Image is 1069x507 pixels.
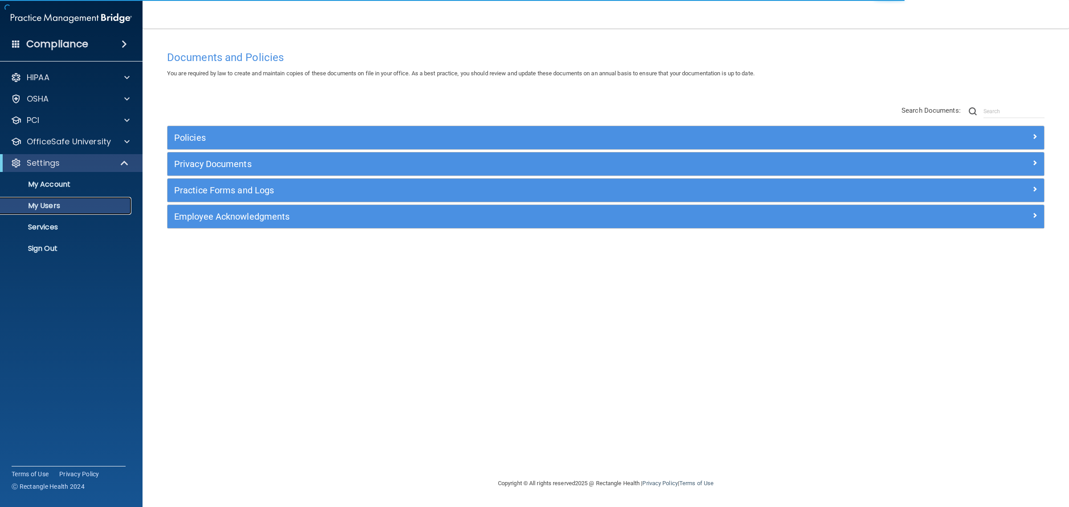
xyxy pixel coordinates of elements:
[174,209,1037,224] a: Employee Acknowledgments
[27,136,111,147] p: OfficeSafe University
[27,94,49,104] p: OSHA
[174,212,818,221] h5: Employee Acknowledgments
[902,106,961,114] span: Search Documents:
[167,52,1045,63] h4: Documents and Policies
[167,70,755,77] span: You are required by law to create and maintain copies of these documents on file in your office. ...
[11,72,130,83] a: HIPAA
[27,72,49,83] p: HIPAA
[6,180,127,189] p: My Account
[174,183,1037,197] a: Practice Forms and Logs
[6,201,127,210] p: My Users
[443,469,768,498] div: Copyright © All rights reserved 2025 @ Rectangle Health | |
[11,115,130,126] a: PCI
[6,244,127,253] p: Sign Out
[26,38,88,50] h4: Compliance
[6,223,127,232] p: Services
[983,105,1045,118] input: Search
[27,115,39,126] p: PCI
[59,470,99,478] a: Privacy Policy
[174,133,818,143] h5: Policies
[174,159,818,169] h5: Privacy Documents
[679,480,714,487] a: Terms of Use
[174,185,818,195] h5: Practice Forms and Logs
[11,136,130,147] a: OfficeSafe University
[27,158,60,168] p: Settings
[174,157,1037,171] a: Privacy Documents
[174,131,1037,145] a: Policies
[915,445,1058,480] iframe: Drift Widget Chat Controller
[11,94,130,104] a: OSHA
[12,482,85,491] span: Ⓒ Rectangle Health 2024
[12,470,49,478] a: Terms of Use
[969,107,977,115] img: ic-search.3b580494.png
[11,9,132,27] img: PMB logo
[642,480,677,487] a: Privacy Policy
[11,158,129,168] a: Settings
